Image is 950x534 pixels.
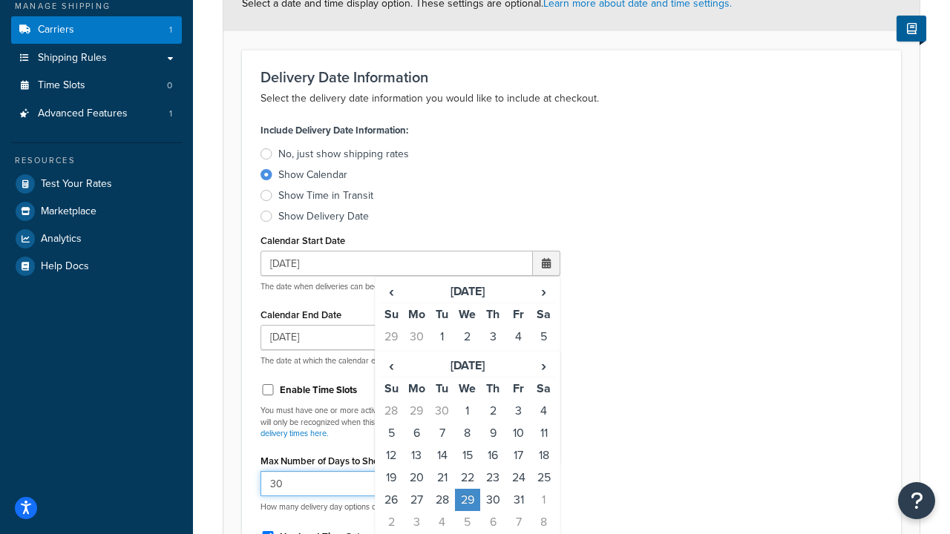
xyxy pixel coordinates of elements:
span: Shipping Rules [38,52,107,65]
td: 13 [404,444,429,467]
span: ‹ [379,281,403,302]
td: 2 [455,326,480,348]
label: Max Number of Days to Show [261,455,386,467]
td: 30 [404,326,429,348]
span: Analytics [41,233,82,245]
th: Tu [430,303,455,326]
span: › [532,281,556,302]
label: Calendar End Date [261,309,341,320]
td: 7 [404,348,429,370]
a: Set available days and pickup or delivery times here. [261,416,544,439]
td: 5 [531,326,557,348]
th: We [455,377,480,400]
td: 22 [455,467,480,489]
td: 29 [455,489,480,511]
td: 26 [379,489,404,511]
span: 1 [169,24,172,36]
td: 9 [455,348,480,370]
label: Calendar Start Date [261,235,345,246]
span: › [532,355,556,376]
a: Carriers1 [11,16,182,44]
li: Carriers [11,16,182,44]
td: 9 [480,422,505,444]
td: 8 [531,511,557,533]
td: 11 [531,422,557,444]
td: 25 [531,467,557,489]
div: Resources [11,154,182,167]
td: 1 [455,400,480,422]
td: 2 [379,511,404,533]
td: 8 [455,422,480,444]
td: 6 [480,511,505,533]
td: 12 [379,444,404,467]
a: Test Your Rates [11,171,182,197]
th: Sa [531,377,557,400]
td: 18 [531,444,557,467]
td: 31 [505,489,531,511]
th: Su [379,303,404,326]
a: Time Slots0 [11,72,182,99]
p: The date when deliveries can begin. Leave empty for all dates from [DATE] [261,281,560,292]
span: Advanced Features [38,108,128,120]
div: Show Calendar [278,168,347,182]
td: 23 [480,467,505,489]
th: Tu [430,377,455,400]
td: 11 [505,348,531,370]
button: Show Help Docs [897,16,926,42]
span: Carriers [38,24,74,36]
td: 30 [430,400,455,422]
th: Sa [531,303,557,326]
a: Help Docs [11,253,182,280]
p: How many delivery day options do you wish to show the customer [261,501,560,512]
th: Su [379,377,404,400]
div: Show Time in Transit [278,188,373,203]
td: 6 [404,422,429,444]
a: Shipping Rules [11,44,182,72]
td: 7 [430,422,455,444]
td: 29 [404,400,429,422]
td: 10 [480,348,505,370]
td: 19 [379,467,404,489]
span: Marketplace [41,205,96,218]
th: [DATE] [404,280,531,303]
p: The date at which the calendar ends. Leave empty for all dates [261,355,560,366]
td: 4 [505,326,531,348]
span: 0 [167,79,172,92]
th: Mo [404,377,429,400]
td: 3 [404,511,429,533]
td: 1 [531,489,557,511]
span: Help Docs [41,260,89,273]
div: Show Delivery Date [278,209,369,224]
td: 27 [404,489,429,511]
td: 6 [379,348,404,370]
td: 15 [455,444,480,467]
button: Open Resource Center [898,482,935,519]
span: 1 [169,108,172,120]
th: Mo [404,303,429,326]
th: Fr [505,303,531,326]
td: 1 [430,326,455,348]
td: 24 [505,467,531,489]
td: 21 [430,467,455,489]
span: Time Slots [38,79,85,92]
span: Test Your Rates [41,178,112,191]
span: ‹ [379,355,403,376]
td: 28 [430,489,455,511]
li: Advanced Features [11,100,182,128]
td: 8 [430,348,455,370]
td: 3 [505,400,531,422]
a: Marketplace [11,198,182,225]
td: 14 [430,444,455,467]
label: Include Delivery Date Information: [261,120,408,141]
a: Analytics [11,225,182,252]
td: 12 [531,348,557,370]
a: Advanced Features1 [11,100,182,128]
th: Th [480,377,505,400]
td: 20 [404,467,429,489]
td: 3 [480,326,505,348]
td: 10 [505,422,531,444]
